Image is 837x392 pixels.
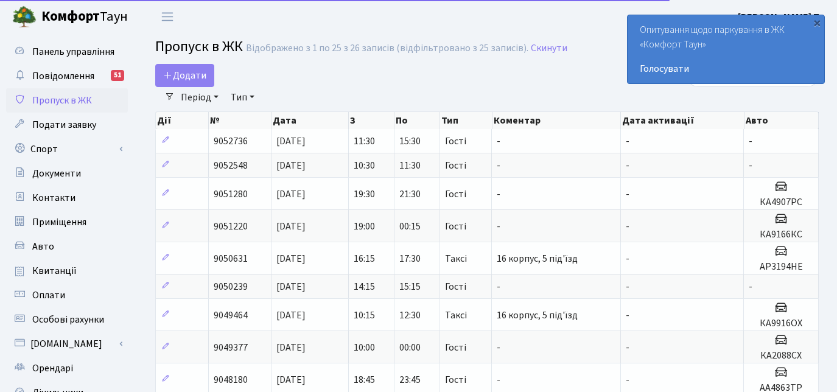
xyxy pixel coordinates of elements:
th: Коментар [492,112,622,129]
a: Оплати [6,283,128,307]
th: Дата [271,112,348,129]
span: - [626,220,629,233]
span: 10:30 [354,159,375,172]
span: Таун [41,7,128,27]
a: Повідомлення51 [6,64,128,88]
a: Орендарі [6,356,128,380]
h5: КА4907РС [749,197,813,208]
span: - [749,280,752,293]
span: 9052548 [214,159,248,172]
a: Період [176,87,223,108]
h5: КА9916ОХ [749,318,813,329]
span: Подати заявку [32,118,96,131]
th: Авто [744,112,819,129]
span: - [626,187,629,201]
a: Тип [226,87,259,108]
a: Панель управління [6,40,128,64]
span: Додати [163,69,206,82]
div: × [811,16,823,29]
a: Голосувати [640,61,812,76]
span: Пропуск в ЖК [32,94,92,107]
div: Відображено з 1 по 25 з 26 записів (відфільтровано з 25 записів). [246,43,528,54]
span: 14:15 [354,280,375,293]
span: 9049377 [214,341,248,354]
a: [PERSON_NAME] П. [738,10,822,24]
span: Орендарі [32,362,73,375]
span: Квитанції [32,264,77,278]
span: 11:30 [354,135,375,148]
th: По [394,112,440,129]
span: [DATE] [276,280,306,293]
span: - [497,220,500,233]
span: Гості [445,136,466,146]
span: 9052736 [214,135,248,148]
a: Приміщення [6,210,128,234]
th: З [349,112,394,129]
span: - [749,135,752,148]
span: [DATE] [276,341,306,354]
span: [DATE] [276,135,306,148]
a: Контакти [6,186,128,210]
span: 00:15 [399,220,421,233]
span: - [749,159,752,172]
span: 10:15 [354,309,375,322]
span: 19:00 [354,220,375,233]
span: 15:15 [399,280,421,293]
a: Подати заявку [6,113,128,137]
th: Дії [156,112,209,129]
span: Особові рахунки [32,313,104,326]
span: Таксі [445,254,467,264]
span: 9051280 [214,187,248,201]
span: 9050239 [214,280,248,293]
span: - [497,187,500,201]
button: Переключити навігацію [152,7,183,27]
span: Повідомлення [32,69,94,83]
span: Гості [445,161,466,170]
span: - [497,341,500,354]
span: Гості [445,282,466,292]
span: 16 корпус, 5 під'їзд [497,309,578,322]
a: Авто [6,234,128,259]
span: Оплати [32,289,65,302]
h5: КА9166КС [749,229,813,240]
span: Гості [445,189,466,199]
span: 9049464 [214,309,248,322]
span: 10:00 [354,341,375,354]
span: 9051220 [214,220,248,233]
span: 18:45 [354,373,375,387]
b: Комфорт [41,7,100,26]
span: - [626,252,629,265]
span: 11:30 [399,159,421,172]
span: Пропуск в ЖК [155,36,243,57]
span: 9050631 [214,252,248,265]
span: - [497,373,500,387]
span: Гості [445,375,466,385]
th: Тип [440,112,492,129]
h5: КА2088СХ [749,350,813,362]
span: 23:45 [399,373,421,387]
a: Особові рахунки [6,307,128,332]
span: Таксі [445,310,467,320]
a: [DOMAIN_NAME] [6,332,128,356]
a: Документи [6,161,128,186]
a: Спорт [6,137,128,161]
span: [DATE] [276,252,306,265]
span: 9048180 [214,373,248,387]
span: Приміщення [32,215,86,229]
span: 17:30 [399,252,421,265]
a: Квитанції [6,259,128,283]
a: Пропуск в ЖК [6,88,128,113]
span: - [497,280,500,293]
span: [DATE] [276,220,306,233]
span: 15:30 [399,135,421,148]
span: - [497,159,500,172]
h5: AP3194HE [749,261,813,273]
span: - [497,135,500,148]
img: logo.png [12,5,37,29]
span: 16:15 [354,252,375,265]
span: Авто [32,240,54,253]
a: Додати [155,64,214,87]
div: Опитування щодо паркування в ЖК «Комфорт Таун» [628,15,824,83]
span: [DATE] [276,187,306,201]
